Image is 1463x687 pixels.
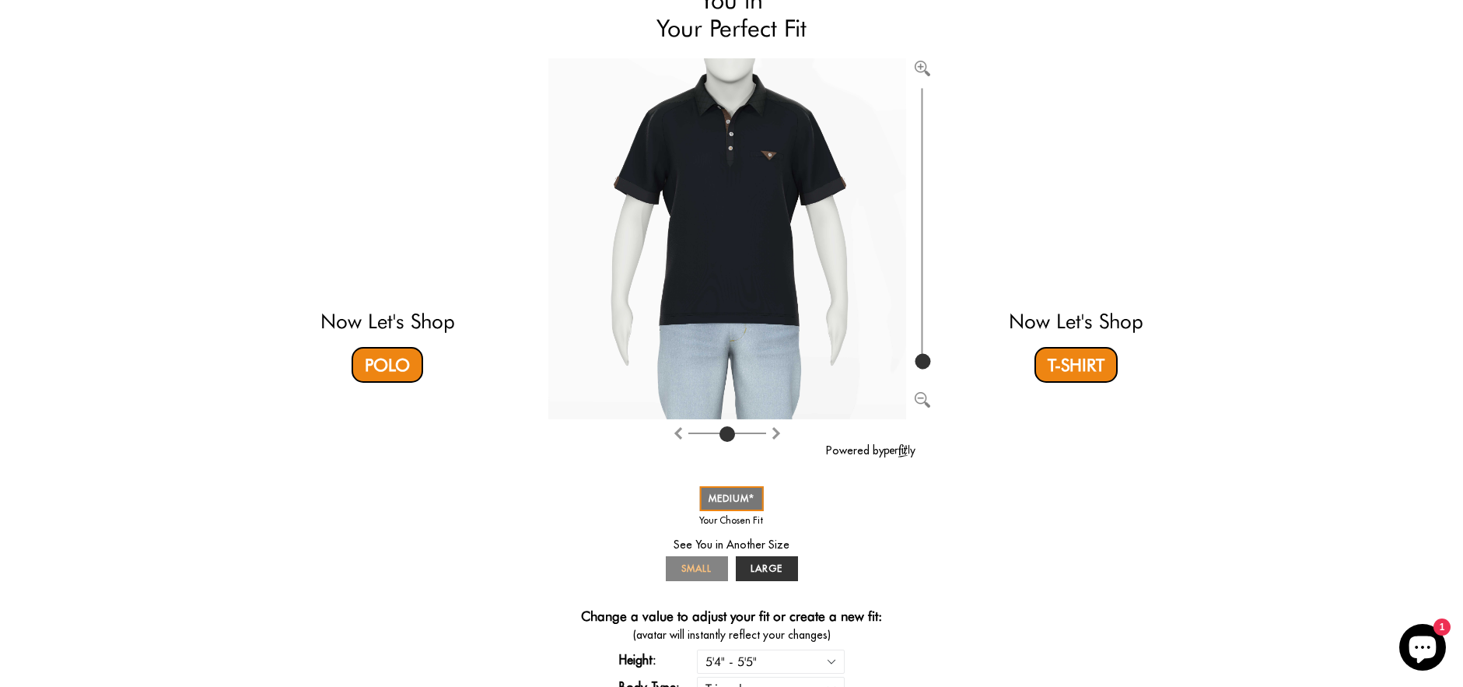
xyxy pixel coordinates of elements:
a: T-Shirt [1034,347,1118,383]
a: SMALL [666,556,728,581]
span: (avatar will instantly reflect your changes) [548,627,915,643]
span: MEDIUM [709,492,754,504]
a: Polo [352,347,423,383]
span: LARGE [751,563,782,574]
a: MEDIUM [699,486,764,511]
img: Rotate counter clockwise [770,427,782,440]
img: Zoom out [915,392,930,408]
img: Rotate clockwise [672,427,684,440]
a: Powered by [826,443,915,457]
img: perfitly-logo_73ae6c82-e2e3-4a36-81b1-9e913f6ac5a1.png [884,444,915,457]
h4: Change a value to adjust your fit or create a new fit: [581,608,882,627]
img: Zoom in [915,61,930,76]
button: Rotate counter clockwise [770,423,782,442]
a: LARGE [736,556,798,581]
img: Brand%2fOtero%2f10004-v2-T%2f54%2f5-M%2fAv%2f29df59f4-7dea-11ea-9f6a-0e35f21fd8c2%2fBlack%2f1%2ff... [548,58,906,419]
button: Zoom out [915,389,930,405]
inbox-online-store-chat: Shopify online store chat [1395,624,1451,675]
button: Zoom in [915,58,930,74]
label: Height: [619,650,697,669]
a: Now Let's Shop [320,309,455,333]
span: SMALL [681,563,712,574]
a: Now Let's Shop [1009,309,1143,333]
button: Rotate clockwise [672,423,684,442]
